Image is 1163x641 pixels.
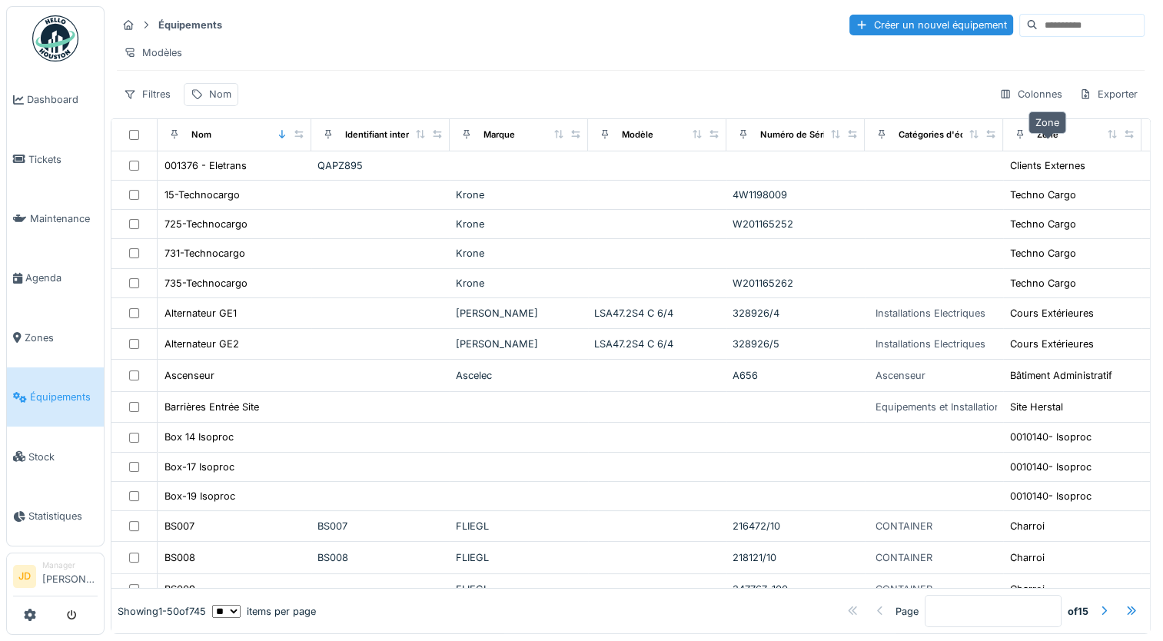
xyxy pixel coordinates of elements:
[164,460,234,474] div: Box-17 Isoproc
[27,92,98,107] span: Dashboard
[191,128,211,141] div: Nom
[876,519,932,533] div: CONTAINER
[32,15,78,61] img: Badge_color-CXgf-gQk.svg
[456,519,582,533] div: FLIEGL
[42,560,98,571] div: Manager
[28,509,98,523] span: Statistiques
[164,246,245,261] div: 731-Technocargo
[760,128,831,141] div: Numéro de Série
[622,128,653,141] div: Modèle
[1068,604,1088,619] strong: of 15
[1010,188,1076,202] div: Techno Cargo
[117,83,178,105] div: Filtres
[594,337,720,351] div: LSA47.2S4 C 6/4
[1010,158,1085,173] div: Clients Externes
[456,550,582,565] div: FLIEGL
[117,42,189,64] div: Modèles
[733,188,859,202] div: 4W1198009
[317,550,444,565] div: BS008
[992,83,1069,105] div: Colonnes
[456,582,582,596] div: FLIEGL
[876,306,985,320] div: Installations Electriques
[1072,83,1145,105] div: Exporter
[317,519,444,533] div: BS007
[733,337,859,351] div: 328926/5
[7,427,104,486] a: Stock
[876,550,932,565] div: CONTAINER
[164,306,237,320] div: Alternateur GE1
[164,217,248,231] div: 725-Technocargo
[899,128,1005,141] div: Catégories d'équipement
[876,400,1038,414] div: Equipements et Installations Divers
[1010,337,1094,351] div: Cours Extérieures
[7,487,104,546] a: Statistiques
[456,217,582,231] div: Krone
[7,308,104,367] a: Zones
[456,246,582,261] div: Krone
[1010,460,1092,474] div: 0010140- Isoproc
[164,368,214,383] div: Ascenseur
[1010,217,1076,231] div: Techno Cargo
[13,565,36,588] li: JD
[1010,306,1094,320] div: Cours Extérieures
[594,306,720,320] div: LSA47.2S4 C 6/4
[876,368,925,383] div: Ascenseur
[28,152,98,167] span: Tickets
[164,550,195,565] div: BS008
[456,306,582,320] div: [PERSON_NAME]
[1010,489,1092,503] div: 0010140- Isoproc
[7,189,104,248] a: Maintenance
[733,276,859,291] div: W201165262
[1028,111,1066,134] div: Zone
[42,560,98,593] li: [PERSON_NAME]
[164,158,247,173] div: 001376 - Eletrans
[164,582,195,596] div: BS009
[1010,430,1092,444] div: 0010140- Isoproc
[212,604,316,619] div: items per page
[118,604,206,619] div: Showing 1 - 50 of 745
[1010,400,1063,414] div: Site Herstal
[733,582,859,596] div: 247767-100
[164,489,235,503] div: Box-19 Isoproc
[456,337,582,351] div: [PERSON_NAME]
[1010,582,1045,596] div: Charroi
[1010,276,1076,291] div: Techno Cargo
[164,276,248,291] div: 735-Technocargo
[1010,550,1045,565] div: Charroi
[1010,246,1076,261] div: Techno Cargo
[25,271,98,285] span: Agenda
[25,330,98,345] span: Zones
[733,368,859,383] div: A656
[456,276,582,291] div: Krone
[1037,128,1058,141] div: Zone
[13,560,98,596] a: JD Manager[PERSON_NAME]
[209,87,231,101] div: Nom
[28,450,98,464] span: Stock
[164,519,194,533] div: BS007
[164,430,234,444] div: Box 14 Isoproc
[7,367,104,427] a: Équipements
[876,337,985,351] div: Installations Electriques
[345,128,420,141] div: Identifiant interne
[483,128,515,141] div: Marque
[7,129,104,188] a: Tickets
[317,158,444,173] div: QAPZ895
[456,368,582,383] div: Ascelec
[30,390,98,404] span: Équipements
[733,519,859,533] div: 216472/10
[876,582,932,596] div: CONTAINER
[849,15,1013,35] div: Créer un nouvel équipement
[1010,519,1045,533] div: Charroi
[7,70,104,129] a: Dashboard
[733,306,859,320] div: 328926/4
[164,188,240,202] div: 15-Technocargo
[733,217,859,231] div: W201165252
[456,188,582,202] div: Krone
[733,550,859,565] div: 218121/10
[164,337,239,351] div: Alternateur GE2
[152,18,228,32] strong: Équipements
[30,211,98,226] span: Maintenance
[1010,368,1112,383] div: Bâtiment Administratif
[896,604,919,619] div: Page
[7,248,104,307] a: Agenda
